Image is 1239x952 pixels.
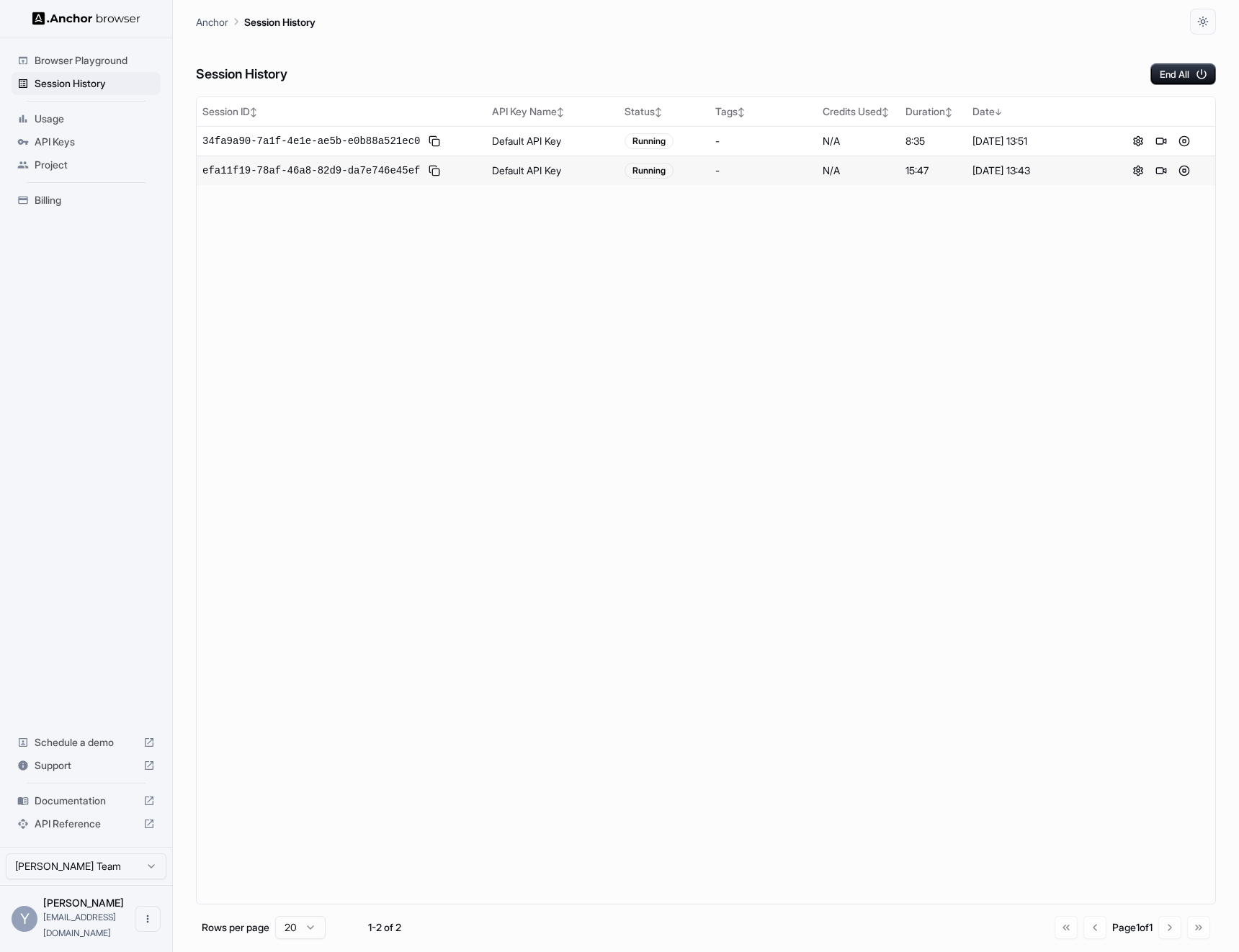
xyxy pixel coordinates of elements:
div: Page 1 of 1 [1112,920,1153,935]
div: Schedule a demo [12,731,161,754]
div: Usage [12,107,161,130]
div: Support [12,754,161,777]
span: API Reference [35,817,138,831]
span: Schedule a demo [35,735,138,750]
div: 1-2 of 2 [349,920,421,935]
span: Session History [35,76,155,91]
span: ↕ [882,107,889,117]
img: Anchor Logo [32,12,140,25]
span: Support [35,758,138,773]
span: Usage [35,112,155,126]
h6: Session History [196,64,287,85]
span: ↕ [655,107,662,117]
div: Status [625,104,704,119]
div: N/A [823,134,894,148]
span: API Keys [35,135,155,149]
span: 34fa9a90-7a1f-4e1e-ae5b-e0b88a521ec0 [202,134,420,148]
div: Running [625,133,674,149]
div: N/A [823,163,894,178]
span: efa11f19-78af-46a8-82d9-da7e746e45ef [202,163,420,178]
div: Credits Used [823,104,894,119]
span: ↓ [995,107,1002,117]
td: Default API Key [486,126,619,156]
div: Project [12,153,161,176]
span: ↕ [945,107,952,117]
div: Y [12,906,37,932]
td: Default API Key [486,156,619,185]
span: yang@hud.so [43,912,116,938]
span: ↕ [250,107,257,117]
div: API Reference [12,812,161,835]
div: Documentation [12,789,161,812]
nav: breadcrumb [196,14,316,30]
div: 15:47 [905,163,961,178]
div: Tags [715,104,811,119]
div: Date [972,104,1101,119]
div: Session History [12,72,161,95]
div: [DATE] 13:43 [972,163,1101,178]
span: Browser Playground [35,53,155,68]
div: Billing [12,189,161,212]
div: Browser Playground [12,49,161,72]
span: Billing [35,193,155,207]
div: [DATE] 13:51 [972,134,1101,148]
div: 8:35 [905,134,961,148]
button: End All [1150,63,1216,85]
div: API Key Name [492,104,613,119]
div: - [715,134,811,148]
div: Session ID [202,104,480,119]
div: - [715,163,811,178]
span: Documentation [35,794,138,808]
div: API Keys [12,130,161,153]
span: Project [35,158,155,172]
div: Duration [905,104,961,119]
span: ↕ [738,107,745,117]
p: Rows per page [202,920,269,935]
p: Anchor [196,14,228,30]
span: Yang Hu [43,897,124,909]
button: Open menu [135,906,161,932]
span: ↕ [557,107,564,117]
div: Running [625,163,674,179]
p: Session History [244,14,316,30]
